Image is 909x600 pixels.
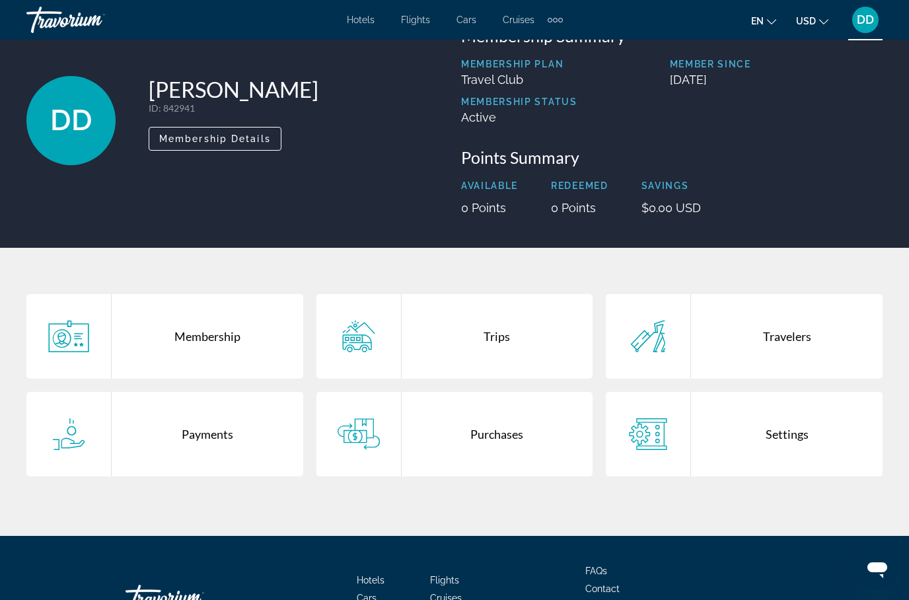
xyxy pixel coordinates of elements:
a: FAQs [585,566,607,576]
div: Purchases [402,392,593,476]
div: Travelers [691,294,883,379]
a: Purchases [316,392,593,476]
a: Flights [430,575,459,585]
p: Savings [641,180,701,191]
p: $0.00 USD [641,201,701,215]
span: Membership Details [159,133,271,144]
p: Member Since [670,59,883,69]
span: DD [50,103,92,137]
p: Available [461,180,518,191]
a: Membership [26,294,303,379]
a: Trips [316,294,593,379]
a: Contact [585,583,620,594]
div: Membership [112,294,303,379]
a: Flights [401,15,430,25]
a: Payments [26,392,303,476]
iframe: Bouton de lancement de la fenêtre de messagerie [856,547,898,589]
button: Change currency [796,11,828,30]
a: Membership Details [149,130,281,144]
div: Payments [112,392,303,476]
p: : 842941 [149,102,318,114]
h3: Points Summary [461,147,883,167]
span: ID [149,102,159,114]
a: Hotels [357,575,384,585]
p: Membership Status [461,96,577,107]
span: en [751,16,764,26]
a: Hotels [347,15,375,25]
p: Travel Club [461,73,577,87]
a: Cruises [503,15,534,25]
a: Cars [456,15,476,25]
div: Settings [691,392,883,476]
div: Trips [402,294,593,379]
a: Travorium [26,3,159,37]
p: Redeemed [551,180,608,191]
p: 0 Points [461,201,518,215]
button: Change language [751,11,776,30]
p: [DATE] [670,73,883,87]
button: Extra navigation items [548,9,563,30]
p: Membership Plan [461,59,577,69]
button: Membership Details [149,127,281,151]
a: Travelers [606,294,883,379]
button: User Menu [848,6,883,34]
p: 0 Points [551,201,608,215]
h1: [PERSON_NAME] [149,76,318,102]
span: USD [796,16,816,26]
span: DD [857,13,874,26]
a: Settings [606,392,883,476]
p: Active [461,110,577,124]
